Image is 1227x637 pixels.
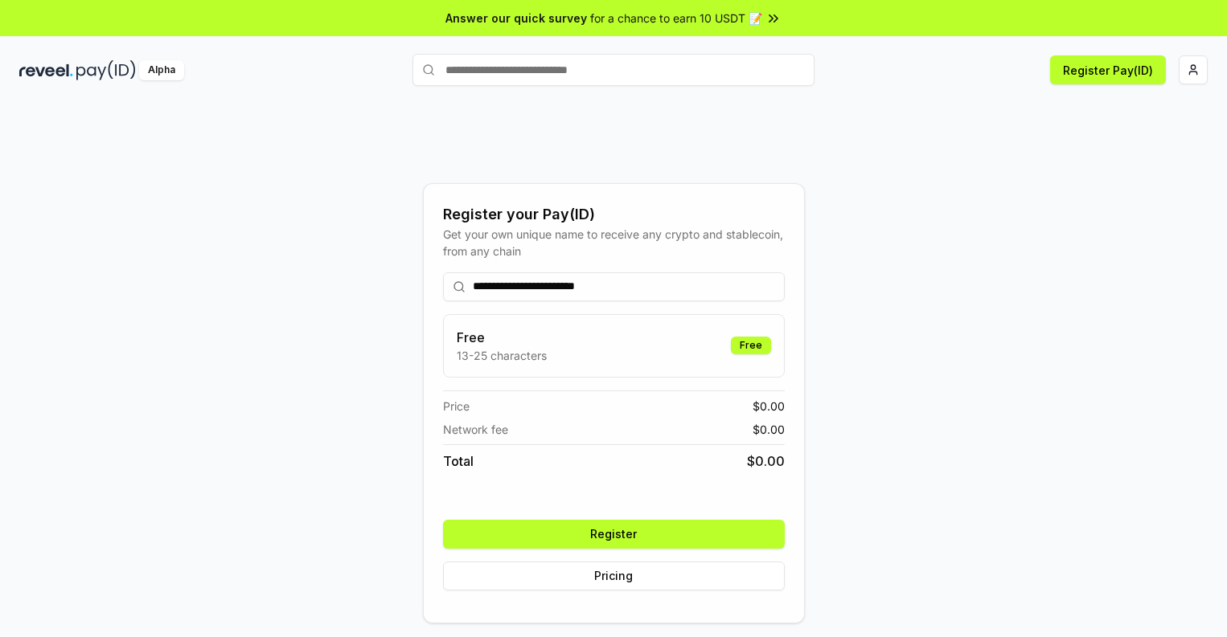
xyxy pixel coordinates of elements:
[443,203,785,226] div: Register your Pay(ID)
[457,347,547,364] p: 13-25 characters
[443,226,785,259] div: Get your own unique name to receive any crypto and stablecoin, from any chain
[753,421,785,438] span: $ 0.00
[445,10,587,27] span: Answer our quick survey
[443,520,785,549] button: Register
[457,328,547,347] h3: Free
[19,60,73,80] img: reveel_dark
[753,398,785,414] span: $ 0.00
[731,337,771,354] div: Free
[1050,55,1166,84] button: Register Pay(ID)
[139,60,184,80] div: Alpha
[76,60,136,80] img: pay_id
[443,421,508,438] span: Network fee
[590,10,762,27] span: for a chance to earn 10 USDT 📝
[443,561,785,590] button: Pricing
[747,451,785,471] span: $ 0.00
[443,398,470,414] span: Price
[443,451,474,471] span: Total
